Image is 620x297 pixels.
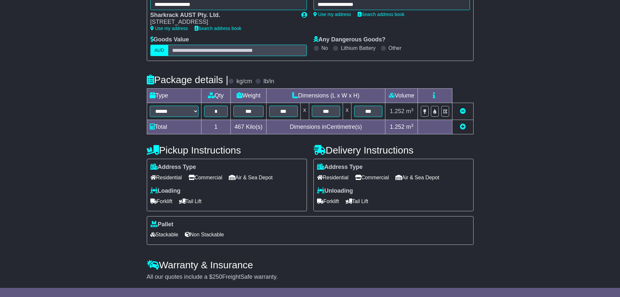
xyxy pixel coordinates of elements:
[213,274,222,280] span: 250
[406,108,414,114] span: m
[231,120,267,134] td: Kilo(s)
[150,36,189,43] label: Goods Value
[150,12,295,19] div: Sharkrack AUST Pty. Ltd.
[390,108,405,114] span: 1.252
[313,36,386,43] label: Any Dangerous Goods?
[313,12,351,17] a: Use my address
[346,196,368,206] span: Tail Lift
[147,89,201,103] td: Type
[150,19,295,26] div: [STREET_ADDRESS]
[201,120,231,134] td: 1
[411,123,414,128] sup: 3
[150,26,188,31] a: Use my address
[300,103,309,120] td: x
[179,196,202,206] span: Tail Lift
[317,164,363,171] label: Address Type
[406,124,414,130] span: m
[201,89,231,103] td: Qty
[150,187,181,195] label: Loading
[150,45,169,56] label: AUD
[147,260,474,270] h4: Warranty & Insurance
[460,124,466,130] a: Add new item
[150,172,182,183] span: Residential
[150,164,196,171] label: Address Type
[235,124,244,130] span: 467
[188,172,222,183] span: Commercial
[317,187,353,195] label: Unloading
[267,89,385,103] td: Dimensions (L x W x H)
[341,45,376,51] label: Lithium Battery
[147,274,474,281] div: All our quotes include a $ FreightSafe warranty.
[390,124,405,130] span: 1.252
[236,78,252,85] label: kg/cm
[263,78,274,85] label: lb/in
[355,172,389,183] span: Commercial
[395,172,439,183] span: Air & Sea Depot
[411,107,414,112] sup: 3
[231,89,267,103] td: Weight
[147,74,228,85] h4: Package details |
[267,120,385,134] td: Dimensions in Centimetre(s)
[358,12,405,17] a: Search address book
[389,45,402,51] label: Other
[150,221,173,228] label: Pallet
[229,172,273,183] span: Air & Sea Depot
[322,45,328,51] label: No
[460,108,466,114] a: Remove this item
[317,172,349,183] span: Residential
[385,89,418,103] td: Volume
[147,120,201,134] td: Total
[195,26,241,31] a: Search address book
[185,230,224,240] span: Non Stackable
[150,230,178,240] span: Stackable
[343,103,351,120] td: x
[317,196,339,206] span: Forklift
[147,145,307,156] h4: Pickup Instructions
[313,145,474,156] h4: Delivery Instructions
[150,196,172,206] span: Forklift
